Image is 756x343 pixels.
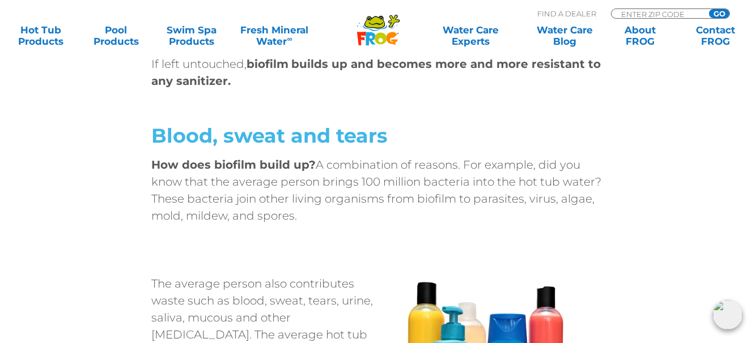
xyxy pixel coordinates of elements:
[11,24,70,47] a: Hot TubProducts
[162,24,221,47] a: Swim SpaProducts
[151,55,605,89] p: If left untouched,
[686,24,745,47] a: ContactFROG
[537,8,596,19] p: Find A Dealer
[535,24,594,47] a: Water CareBlog
[620,9,696,19] input: Zip Code Form
[287,35,292,43] sup: ∞
[151,123,388,148] span: Blood, sweat and tears
[151,158,316,171] strong: How does biofilm build up?
[151,57,601,88] strong: builds up and becomes more and more resistant to any sanitizer.
[709,9,729,18] input: GO
[610,24,669,47] a: AboutFROG
[237,24,311,47] a: Fresh MineralWater∞
[423,24,518,47] a: Water CareExperts
[87,24,146,47] a: PoolProducts
[151,156,605,224] p: A combination of reasons. For example, did you know that the average person brings 100 million ba...
[247,57,288,71] strong: biofilm
[713,300,742,329] img: openIcon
